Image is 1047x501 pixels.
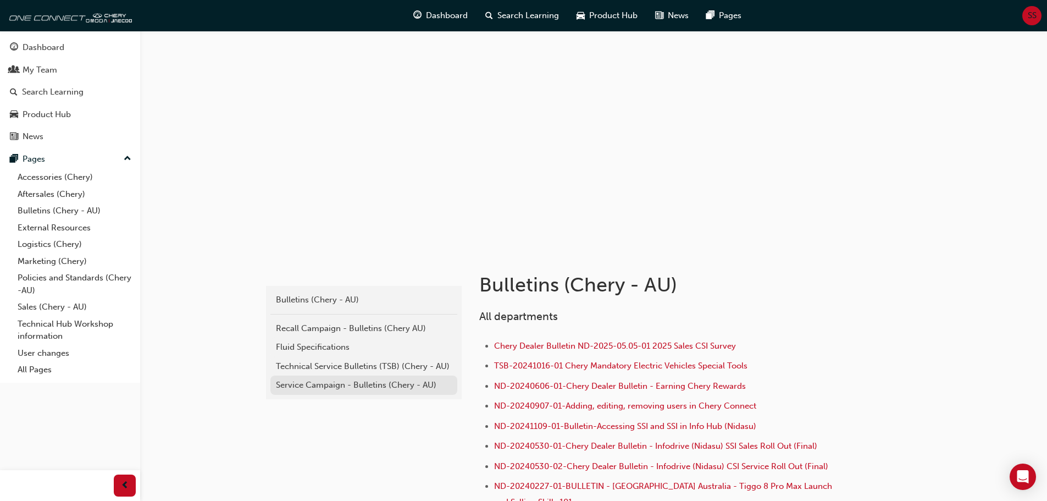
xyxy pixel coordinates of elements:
a: Product Hub [4,104,136,125]
span: guage-icon [10,43,18,53]
a: TSB-20241016-01 Chery Mandatory Electric Vehicles Special Tools [494,361,747,371]
span: news-icon [655,9,663,23]
a: ND-20240907-01-Adding, editing, removing users in Chery Connect [494,401,756,411]
a: ND-20240530-02-Chery Dealer Bulletin - Infodrive (Nidasu) CSI Service Roll Out (Final) [494,461,828,471]
a: Technical Hub Workshop information [13,316,136,345]
div: News [23,130,43,143]
span: up-icon [124,152,131,166]
a: My Team [4,60,136,80]
a: guage-iconDashboard [405,4,477,27]
span: pages-icon [10,155,18,164]
a: Dashboard [4,37,136,58]
button: SS [1022,6,1042,25]
a: Sales (Chery - AU) [13,299,136,316]
button: DashboardMy TeamSearch LearningProduct HubNews [4,35,136,149]
div: Service Campaign - Bulletins (Chery - AU) [276,379,452,392]
span: car-icon [10,110,18,120]
span: pages-icon [706,9,714,23]
a: Accessories (Chery) [13,169,136,186]
span: Product Hub [589,9,638,22]
span: Dashboard [426,9,468,22]
span: search-icon [485,9,493,23]
div: Dashboard [23,41,64,54]
a: Aftersales (Chery) [13,186,136,203]
a: car-iconProduct Hub [568,4,646,27]
a: Service Campaign - Bulletins (Chery - AU) [270,376,457,395]
span: SS [1028,9,1037,22]
span: Pages [719,9,741,22]
a: Bulletins (Chery - AU) [13,202,136,219]
h1: Bulletins (Chery - AU) [479,273,840,297]
span: people-icon [10,65,18,75]
div: Recall Campaign - Bulletins (Chery AU) [276,322,452,335]
span: guage-icon [413,9,422,23]
a: Technical Service Bulletins (TSB) (Chery - AU) [270,357,457,376]
a: Bulletins (Chery - AU) [270,290,457,310]
span: car-icon [577,9,585,23]
a: search-iconSearch Learning [477,4,568,27]
a: Recall Campaign - Bulletins (Chery AU) [270,319,457,338]
div: Search Learning [22,86,84,98]
span: prev-icon [121,479,129,493]
a: Fluid Specifications [270,338,457,357]
span: All departments [479,310,558,323]
a: Chery Dealer Bulletin ND-2025-05.05-01 2025 Sales CSI Survey [494,341,736,351]
div: Technical Service Bulletins (TSB) (Chery - AU) [276,360,452,373]
a: ND-20240530-01-Chery Dealer Bulletin - Infodrive (Nidasu) SSI Sales Roll Out (Final) [494,441,817,451]
a: Policies and Standards (Chery -AU) [13,269,136,299]
img: oneconnect [5,4,132,26]
a: Search Learning [4,82,136,102]
a: User changes [13,345,136,362]
div: Pages [23,153,45,166]
button: Pages [4,149,136,169]
a: news-iconNews [646,4,697,27]
span: search-icon [10,87,18,97]
div: Bulletins (Chery - AU) [276,294,452,306]
span: Search Learning [497,9,559,22]
a: ND-20240606-01-Chery Dealer Bulletin - Earning Chery Rewards [494,381,746,391]
span: news-icon [10,132,18,142]
a: Logistics (Chery) [13,236,136,253]
div: Fluid Specifications [276,341,452,354]
a: pages-iconPages [697,4,750,27]
span: News [668,9,689,22]
a: External Resources [13,219,136,236]
a: All Pages [13,361,136,378]
a: Marketing (Chery) [13,253,136,270]
a: ND-20241109-01-Bulletin-Accessing SSI and SSI in Info Hub (Nidasu) [494,421,756,431]
div: Open Intercom Messenger [1010,464,1036,490]
a: News [4,126,136,147]
div: My Team [23,64,57,76]
div: Product Hub [23,108,71,121]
